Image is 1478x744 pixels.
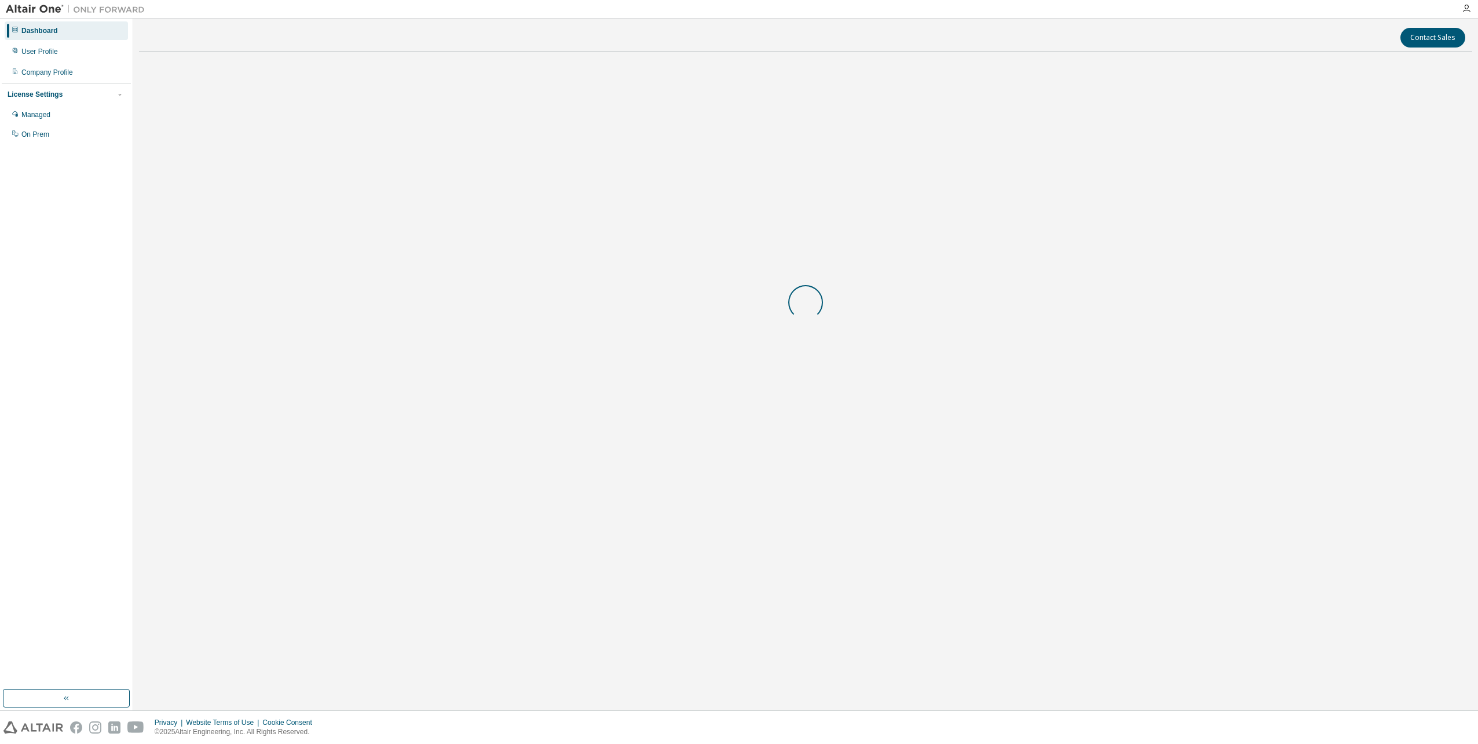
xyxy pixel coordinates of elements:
div: User Profile [21,47,58,56]
div: Website Terms of Use [186,718,262,727]
p: © 2025 Altair Engineering, Inc. All Rights Reserved. [155,727,319,737]
img: linkedin.svg [108,721,120,734]
div: Company Profile [21,68,73,77]
img: youtube.svg [127,721,144,734]
div: Cookie Consent [262,718,319,727]
div: On Prem [21,130,49,139]
img: facebook.svg [70,721,82,734]
div: Managed [21,110,50,119]
img: Altair One [6,3,151,15]
img: altair_logo.svg [3,721,63,734]
button: Contact Sales [1400,28,1465,48]
div: License Settings [8,90,63,99]
img: instagram.svg [89,721,101,734]
div: Dashboard [21,26,58,35]
div: Privacy [155,718,186,727]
